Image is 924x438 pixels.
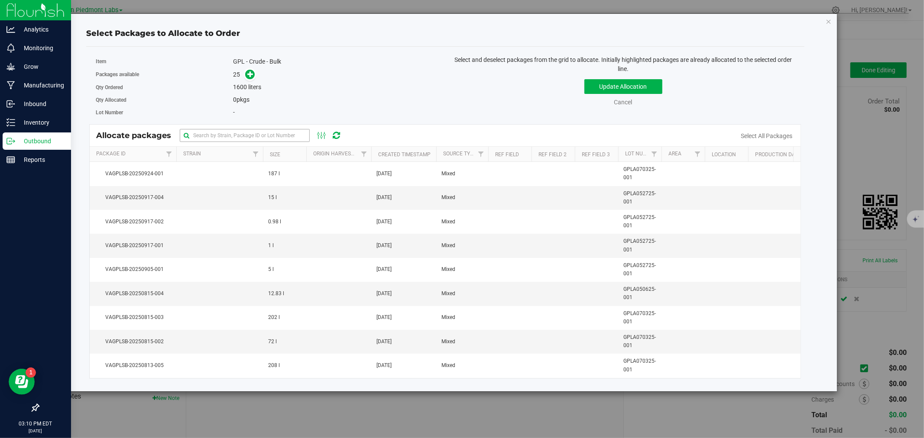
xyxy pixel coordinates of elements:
[623,333,656,350] span: GPLA070325-001
[95,218,171,226] span: VAGPLSB-20250917-002
[4,428,67,434] p: [DATE]
[376,313,392,322] span: [DATE]
[376,338,392,346] span: [DATE]
[441,170,455,178] span: Mixed
[15,117,67,128] p: Inventory
[15,99,67,109] p: Inbound
[623,309,656,326] span: GPLA070325-001
[314,151,357,157] a: Origin Harvests
[268,170,280,178] span: 187 l
[376,242,392,250] span: [DATE]
[95,338,171,346] span: VAGPLSB-20250815-002
[623,261,656,278] span: GPLA052725-001
[712,151,736,158] a: Location
[623,285,656,302] span: GPLA050625-001
[249,147,263,161] a: Filter
[270,151,281,158] a: Size
[691,147,705,161] a: Filter
[95,242,171,250] span: VAGPLSB-20250917-001
[95,361,171,370] span: VAGPLSB-20250813-005
[441,242,455,250] span: Mixed
[95,170,171,178] span: VAGPLSB-20250924-001
[6,25,15,34] inline-svg: Analytics
[376,265,392,274] span: [DATE]
[268,313,280,322] span: 202 l
[6,62,15,71] inline-svg: Grow
[441,290,455,298] span: Mixed
[97,151,126,157] a: Package Id
[96,109,233,116] label: Lot Number
[15,24,67,35] p: Analytics
[15,61,67,72] p: Grow
[15,80,67,90] p: Manufacturing
[454,56,792,72] span: Select and deselect packages from the grid to allocate. Initially highlighted packages are alread...
[376,193,392,202] span: [DATE]
[376,170,392,178] span: [DATE]
[96,96,233,104] label: Qty Allocated
[6,118,15,127] inline-svg: Inventory
[15,43,67,53] p: Monitoring
[9,369,35,395] iframe: Resource center
[95,313,171,322] span: VAGPLSB-20250815-003
[180,129,310,142] input: Search by Strain, Package ID or Lot Number
[96,84,233,91] label: Qty Ordered
[162,147,176,161] a: Filter
[755,151,801,158] a: Production Date
[441,338,455,346] span: Mixed
[357,147,371,161] a: Filter
[6,100,15,108] inline-svg: Inbound
[623,237,656,254] span: GPLA052725-001
[623,213,656,230] span: GPLA052725-001
[95,193,171,202] span: VAGPLSB-20250917-004
[268,361,280,370] span: 208 l
[614,99,632,106] a: Cancel
[623,190,656,206] span: GPLA052725-001
[96,71,233,78] label: Packages available
[376,361,392,370] span: [DATE]
[86,28,804,39] div: Select Packages to Allocate to Order
[233,71,240,78] span: 25
[268,242,274,250] span: 1 l
[376,218,392,226] span: [DATE]
[268,290,284,298] span: 12.83 l
[626,151,657,157] a: Lot Number
[441,265,455,274] span: Mixed
[6,137,15,145] inline-svg: Outbound
[233,96,237,103] span: 0
[233,57,439,66] div: GPL - Crude - Bulk
[233,109,235,116] span: -
[376,290,392,298] span: [DATE]
[15,155,67,165] p: Reports
[4,420,67,428] p: 03:10 PM EDT
[248,84,261,90] span: liters
[582,151,610,158] a: Ref Field 3
[95,290,171,298] span: VAGPLSB-20250815-004
[669,151,682,157] a: Area
[741,132,792,139] a: Select All Packages
[496,151,519,158] a: Ref Field
[96,131,180,140] span: Allocate packages
[15,136,67,146] p: Outbound
[268,218,281,226] span: 0.98 l
[268,338,277,346] span: 72 l
[184,151,201,157] a: Strain
[623,357,656,374] span: GPLA070325-001
[441,218,455,226] span: Mixed
[379,151,431,158] a: Created Timestamp
[474,147,488,161] a: Filter
[441,193,455,202] span: Mixed
[6,155,15,164] inline-svg: Reports
[268,193,277,202] span: 15 l
[539,151,567,158] a: Ref Field 2
[444,151,477,157] a: Source Type
[647,147,661,161] a: Filter
[584,79,662,94] button: Update Allocation
[233,84,247,90] span: 1600
[441,313,455,322] span: Mixed
[623,165,656,182] span: GPLA070325-001
[26,367,36,378] iframe: Resource center unread badge
[6,81,15,90] inline-svg: Manufacturing
[6,44,15,52] inline-svg: Monitoring
[95,265,171,274] span: VAGPLSB-20250905-001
